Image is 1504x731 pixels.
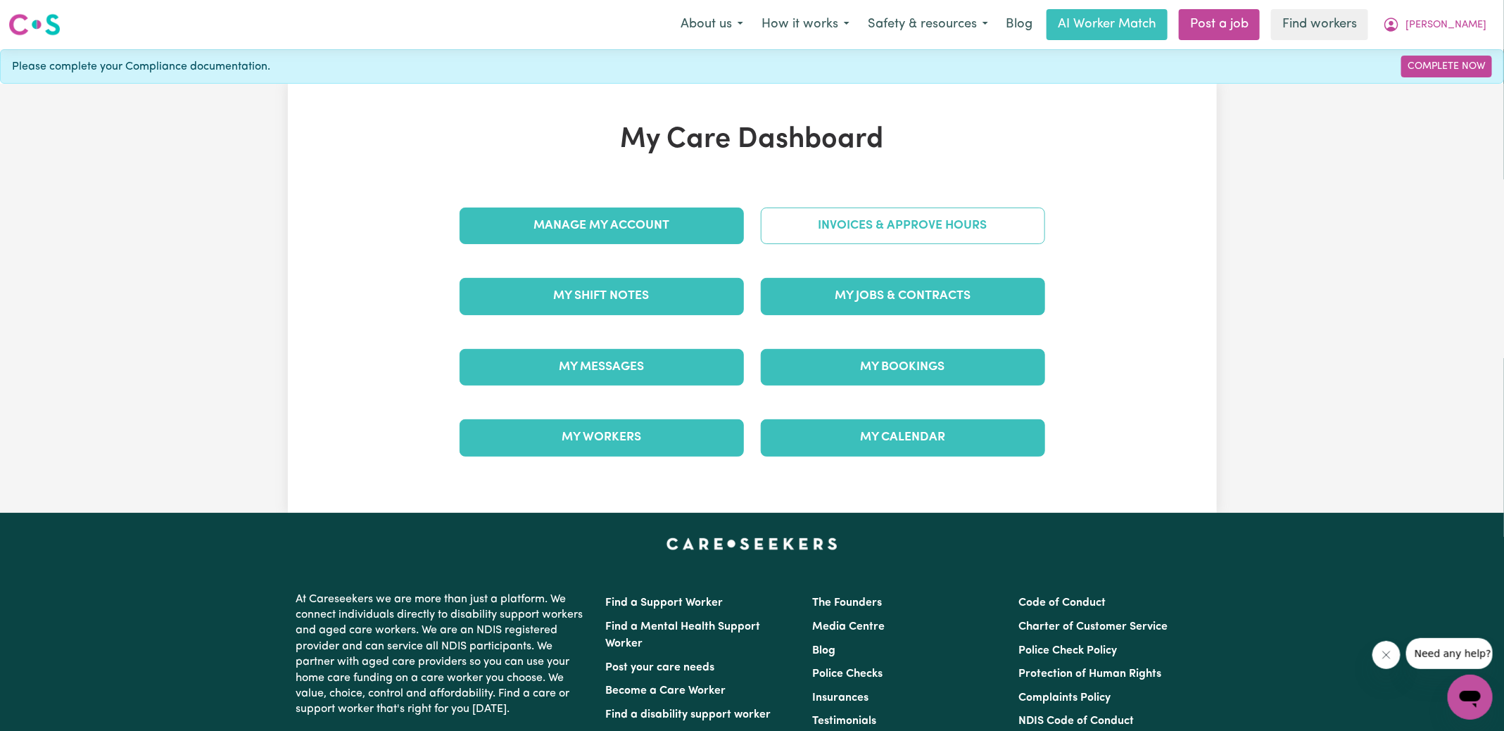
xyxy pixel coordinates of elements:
a: Careseekers home page [666,538,838,549]
p: At Careseekers we are more than just a platform. We connect individuals directly to disability su... [296,586,589,723]
a: NDIS Code of Conduct [1018,716,1134,727]
a: Protection of Human Rights [1018,668,1161,680]
a: My Calendar [761,419,1045,456]
a: My Jobs & Contracts [761,278,1045,314]
span: [PERSON_NAME] [1405,18,1486,33]
a: Post a job [1179,9,1260,40]
a: Become a Care Worker [606,685,726,697]
a: Police Checks [812,668,883,680]
a: Find workers [1271,9,1368,40]
a: My Shift Notes [460,278,744,314]
a: Blog [812,645,835,656]
a: Complete Now [1401,56,1492,77]
a: Testimonials [812,716,876,727]
span: Please complete your Compliance documentation. [12,58,270,75]
a: Find a Support Worker [606,597,723,609]
a: Manage My Account [460,208,744,244]
a: My Bookings [761,349,1045,386]
iframe: Close message [1372,641,1401,669]
a: My Workers [460,419,744,456]
button: Safety & resources [859,10,997,39]
a: Invoices & Approve Hours [761,208,1045,244]
h1: My Care Dashboard [451,123,1054,157]
a: My Messages [460,349,744,386]
a: Code of Conduct [1018,597,1106,609]
button: My Account [1374,10,1496,39]
a: Complaints Policy [1018,692,1111,704]
iframe: Message from company [1406,638,1493,669]
a: Careseekers logo [8,8,61,41]
a: The Founders [812,597,882,609]
a: Insurances [812,692,868,704]
iframe: Button to launch messaging window [1448,675,1493,720]
a: Charter of Customer Service [1018,621,1168,633]
a: Post your care needs [606,662,715,673]
a: Police Check Policy [1018,645,1117,656]
img: Careseekers logo [8,12,61,37]
a: Find a Mental Health Support Worker [606,621,761,649]
button: About us [671,10,752,39]
a: Find a disability support worker [606,709,771,720]
a: Blog [997,9,1041,40]
a: Media Centre [812,621,885,633]
a: AI Worker Match [1047,9,1168,40]
button: How it works [752,10,859,39]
